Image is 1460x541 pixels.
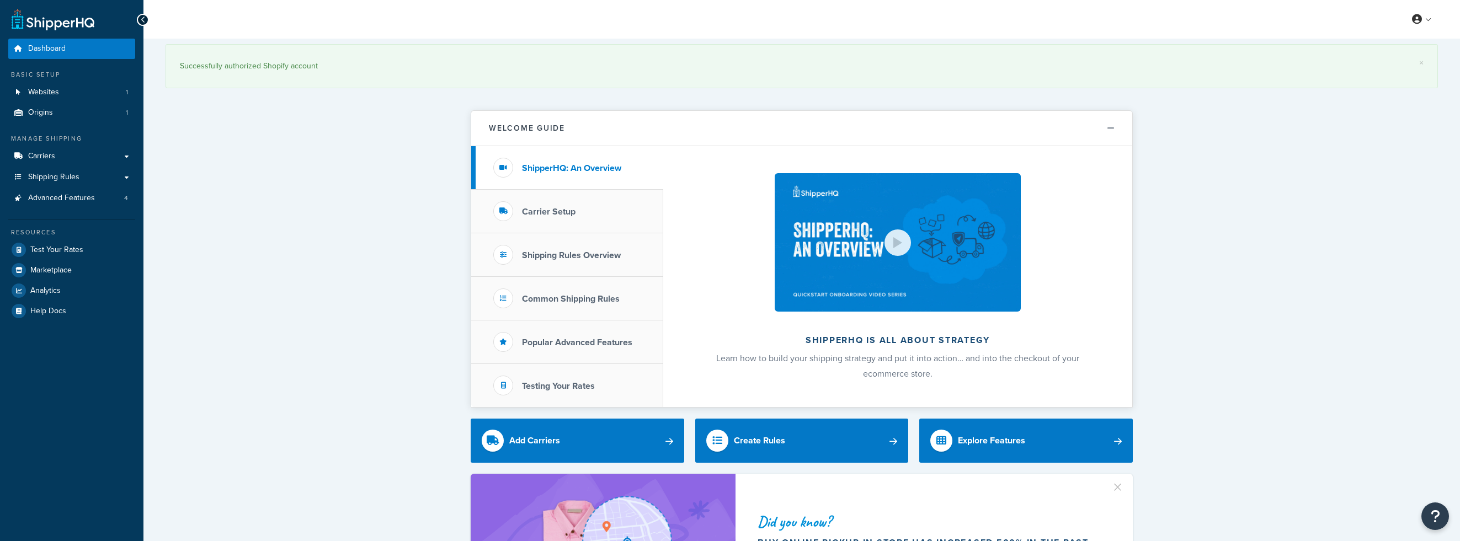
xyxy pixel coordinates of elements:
[8,228,135,237] div: Resources
[8,103,135,123] li: Origins
[30,266,72,275] span: Marketplace
[8,240,135,260] a: Test Your Rates
[8,134,135,143] div: Manage Shipping
[8,70,135,79] div: Basic Setup
[28,152,55,161] span: Carriers
[8,301,135,321] a: Help Docs
[30,245,83,255] span: Test Your Rates
[8,281,135,301] a: Analytics
[522,207,576,217] h3: Carrier Setup
[126,88,128,97] span: 1
[8,82,135,103] a: Websites1
[522,381,595,391] h3: Testing Your Rates
[8,188,135,208] a: Advanced Features4
[1421,502,1449,530] button: Open Resource Center
[489,124,565,132] h2: Welcome Guide
[471,111,1132,146] button: Welcome Guide
[124,194,128,203] span: 4
[30,286,61,296] span: Analytics
[522,338,632,347] h3: Popular Advanced Features
[716,352,1079,380] span: Learn how to build your shipping strategy and put it into action… and into the checkout of your e...
[126,108,128,117] span: 1
[8,146,135,167] a: Carriers
[734,433,785,448] div: Create Rules
[509,433,560,448] div: Add Carriers
[1419,58,1424,67] a: ×
[522,294,620,304] h3: Common Shipping Rules
[28,194,95,203] span: Advanced Features
[28,173,79,182] span: Shipping Rules
[958,433,1025,448] div: Explore Features
[28,44,66,53] span: Dashboard
[775,173,1021,312] img: ShipperHQ is all about strategy
[8,188,135,208] li: Advanced Features
[8,39,135,59] a: Dashboard
[522,163,621,173] h3: ShipperHQ: An Overview
[8,103,135,123] a: Origins1
[522,250,621,260] h3: Shipping Rules Overview
[758,514,1106,529] div: Did you know?
[180,58,1424,74] div: Successfully authorized Shopify account
[8,82,135,103] li: Websites
[8,260,135,280] a: Marketplace
[471,419,684,463] a: Add Carriers
[695,419,909,463] a: Create Rules
[30,307,66,316] span: Help Docs
[692,335,1103,345] h2: ShipperHQ is all about strategy
[28,88,59,97] span: Websites
[28,108,53,117] span: Origins
[8,167,135,188] a: Shipping Rules
[919,419,1133,463] a: Explore Features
